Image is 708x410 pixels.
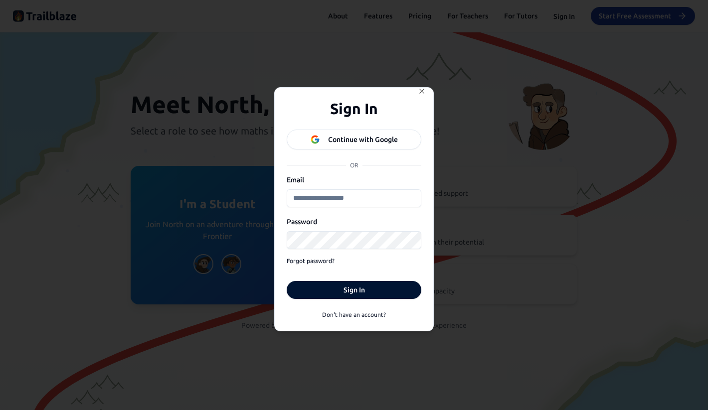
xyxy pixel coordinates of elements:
[287,218,317,226] label: Password
[287,176,304,184] label: Email
[287,130,421,149] button: Continue with Google
[346,161,362,169] span: OR
[287,307,421,323] a: Don't have an account?
[287,281,421,299] button: Sign In
[328,135,398,144] div: Continue with Google
[330,100,378,118] h1: Sign In
[287,253,335,269] a: Forgot password?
